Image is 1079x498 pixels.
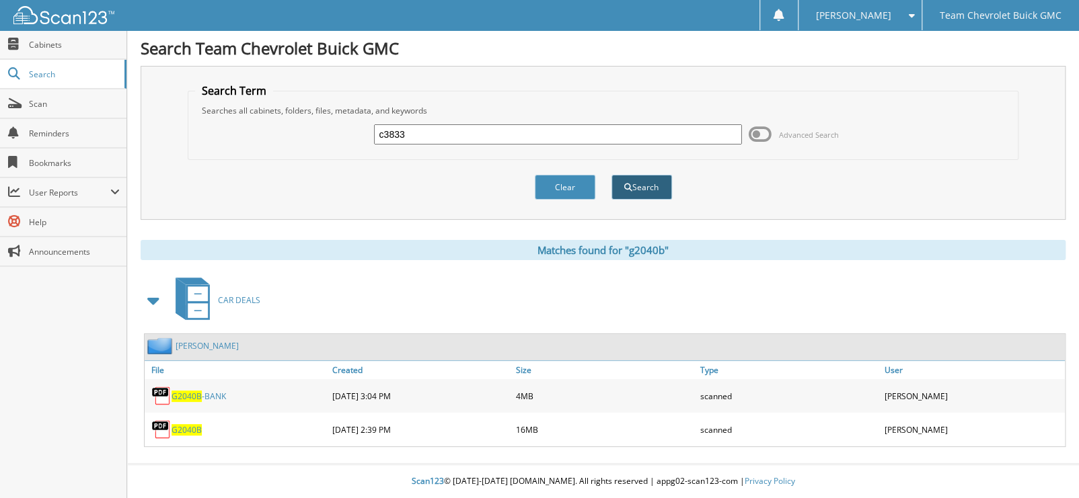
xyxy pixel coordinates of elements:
[697,416,881,443] div: scanned
[329,382,513,409] div: [DATE] 3:04 PM
[816,11,891,19] span: [PERSON_NAME]
[29,128,120,139] span: Reminders
[29,98,120,110] span: Scan
[779,130,839,140] span: Advanced Search
[881,416,1065,443] div: [PERSON_NAME]
[13,6,114,24] img: scan123-logo-white.svg
[513,416,697,443] div: 16MB
[172,424,202,435] a: G2040B
[513,382,697,409] div: 4MB
[881,361,1065,379] a: User
[29,69,118,80] span: Search
[329,416,513,443] div: [DATE] 2:39 PM
[168,274,260,327] a: CAR DEALS
[29,216,120,228] span: Help
[329,361,513,379] a: Created
[147,337,176,354] img: folder2.png
[151,419,172,440] img: PDF.png
[145,361,329,379] a: File
[218,294,260,306] span: CAR DEALS
[29,246,120,257] span: Announcements
[172,390,202,402] span: G2040B
[151,386,172,406] img: PDF.png
[176,340,239,351] a: [PERSON_NAME]
[172,390,226,402] a: G2040B-BANK
[29,157,120,169] span: Bookmarks
[1012,433,1079,498] iframe: Chat Widget
[697,382,881,409] div: scanned
[29,187,110,198] span: User Reports
[127,465,1079,498] div: © [DATE]-[DATE] [DOMAIN_NAME]. All rights reserved | appg02-scan123-com |
[29,39,120,50] span: Cabinets
[195,105,1012,116] div: Searches all cabinets, folders, files, metadata, and keywords
[697,361,881,379] a: Type
[881,382,1065,409] div: [PERSON_NAME]
[141,37,1066,59] h1: Search Team Chevrolet Buick GMC
[611,175,672,200] button: Search
[141,240,1066,260] div: Matches found for "g2040b"
[412,475,444,487] span: Scan123
[535,175,595,200] button: Clear
[940,11,1062,19] span: Team Chevrolet Buick GMC
[745,475,795,487] a: Privacy Policy
[513,361,697,379] a: Size
[195,83,273,98] legend: Search Term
